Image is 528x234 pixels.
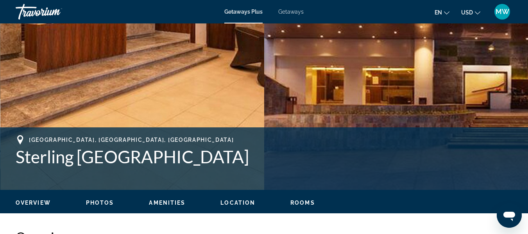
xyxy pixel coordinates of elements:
h1: Sterling [GEOGRAPHIC_DATA] [16,146,512,167]
span: Photos [86,200,114,206]
span: en [435,9,442,16]
button: Rooms [290,199,315,206]
span: USD [461,9,473,16]
span: Rooms [290,200,315,206]
button: User Menu [492,4,512,20]
button: Amenities [149,199,185,206]
button: Location [220,199,255,206]
a: Getaways [278,9,304,15]
button: Overview [16,199,51,206]
button: Change language [435,7,449,18]
span: Location [220,200,255,206]
span: Overview [16,200,51,206]
iframe: Button to launch messaging window [497,203,522,228]
span: MW [496,8,509,16]
button: Photos [86,199,114,206]
a: Travorium [16,2,94,22]
a: Getaways Plus [224,9,263,15]
span: Amenities [149,200,185,206]
button: Change currency [461,7,480,18]
span: [GEOGRAPHIC_DATA], [GEOGRAPHIC_DATA], [GEOGRAPHIC_DATA] [29,137,234,143]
